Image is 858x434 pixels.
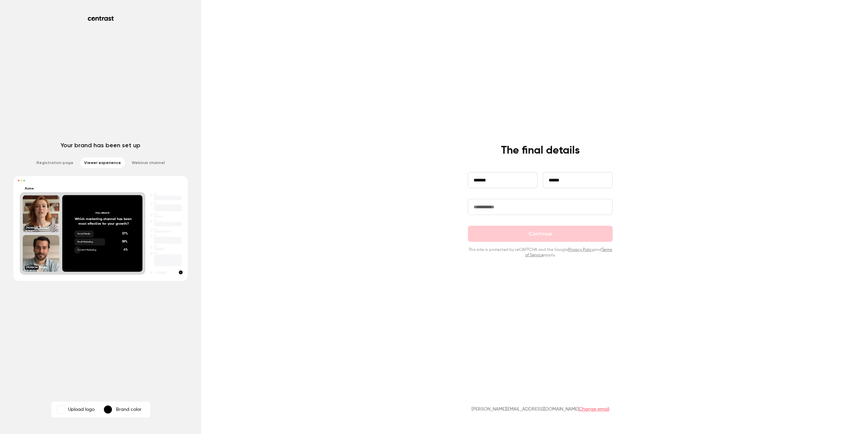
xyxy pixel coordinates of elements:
button: Brand color [99,403,149,416]
li: Viewer experience [80,157,125,168]
p: This site is protected by reCAPTCHA and the Google and apply. [468,247,613,258]
p: Brand color [116,406,141,413]
a: Change email [579,407,609,412]
h4: The final details [501,144,580,157]
p: Your brand has been set up [61,141,140,149]
li: Registration page [33,157,77,168]
img: Acme [57,405,65,414]
a: Privacy Policy [568,248,594,252]
p: [PERSON_NAME][EMAIL_ADDRESS][DOMAIN_NAME] [472,406,609,413]
li: Webinar channel [128,157,169,168]
label: AcmeUpload logo [53,403,99,416]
